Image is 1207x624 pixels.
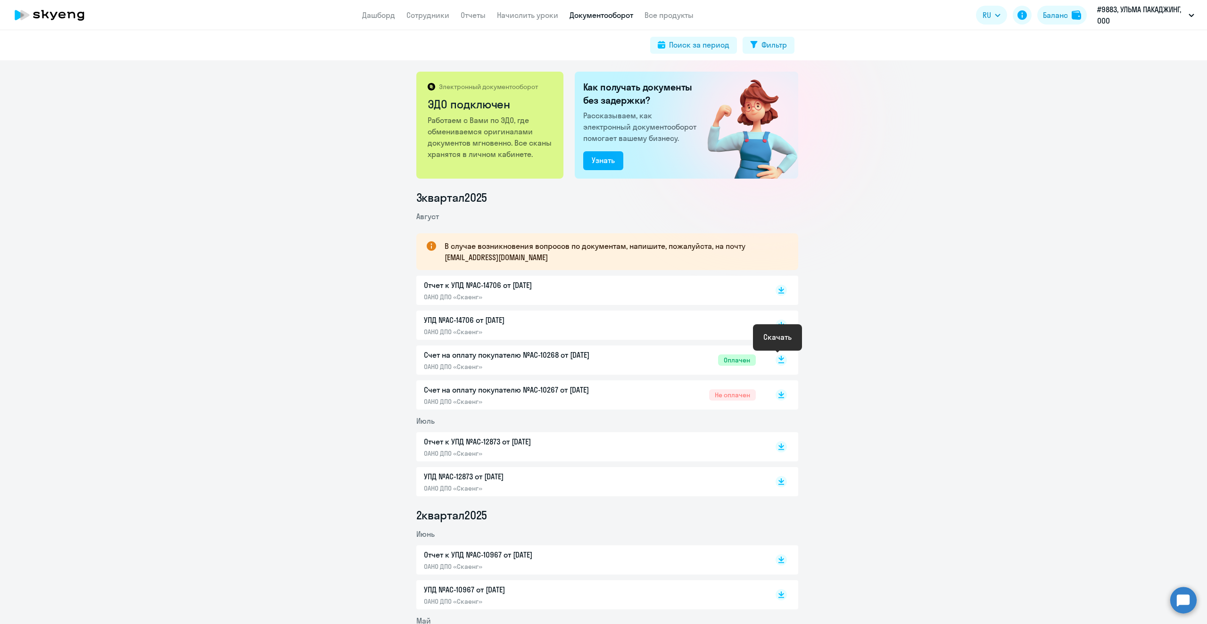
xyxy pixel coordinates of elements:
p: Рассказываем, как электронный документооборот помогает вашему бизнесу. [583,110,700,144]
a: УПД №AC-14706 от [DATE]ОАНО ДПО «Скаенг» [424,314,756,336]
span: RU [983,9,991,21]
p: Счет на оплату покупателю №AC-10268 от [DATE] [424,349,622,361]
p: ОАНО ДПО «Скаенг» [424,484,622,493]
li: 2 квартал 2025 [416,508,798,523]
a: Сотрудники [406,10,449,20]
p: УПД №AC-10967 от [DATE] [424,584,622,595]
p: ОАНО ДПО «Скаенг» [424,397,622,406]
p: ОАНО ДПО «Скаенг» [424,449,622,458]
p: Отчет к УПД №AC-10967 от [DATE] [424,549,622,560]
span: Июнь [416,529,435,539]
span: Август [416,212,439,221]
a: Отчет к УПД №AC-12873 от [DATE]ОАНО ДПО «Скаенг» [424,436,756,458]
p: УПД №AC-12873 от [DATE] [424,471,622,482]
a: Начислить уроки [497,10,558,20]
button: #9883, УЛЬМА ПАКАДЖИНГ, ООО [1092,4,1199,26]
a: Отчет к УПД №AC-14706 от [DATE]ОАНО ДПО «Скаенг» [424,279,756,301]
button: Поиск за период [650,37,737,54]
p: Отчет к УПД №AC-12873 от [DATE] [424,436,622,447]
span: Оплачен [718,354,756,366]
div: Узнать [592,155,615,166]
a: УПД №AC-10967 от [DATE]ОАНО ДПО «Скаенг» [424,584,756,606]
div: Поиск за период [669,39,729,50]
a: Счет на оплату покупателю №AC-10267 от [DATE]ОАНО ДПО «Скаенг»Не оплачен [424,384,756,406]
p: ОАНО ДПО «Скаенг» [424,562,622,571]
button: RU [976,6,1007,25]
a: УПД №AC-12873 от [DATE]ОАНО ДПО «Скаенг» [424,471,756,493]
li: 3 квартал 2025 [416,190,798,205]
p: ОАНО ДПО «Скаенг» [424,597,622,606]
p: В случае возникновения вопросов по документам, напишите, пожалуйста, на почту [EMAIL_ADDRESS][DOM... [445,240,781,263]
p: Отчет к УПД №AC-14706 от [DATE] [424,279,622,291]
button: Балансbalance [1037,6,1087,25]
a: Отчеты [461,10,486,20]
p: Работаем с Вами по ЭДО, где обмениваемся оригиналами документов мгновенно. Все сканы хранятся в л... [428,115,554,160]
a: Счет на оплату покупателю №AC-10268 от [DATE]ОАНО ДПО «Скаенг»Оплачен [424,349,756,371]
p: ОАНО ДПО «Скаенг» [424,293,622,301]
p: #9883, УЛЬМА ПАКАДЖИНГ, ООО [1097,4,1185,26]
p: Электронный документооборот [439,82,538,91]
img: balance [1072,10,1081,20]
span: Не оплачен [709,389,756,401]
p: УПД №AC-14706 от [DATE] [424,314,622,326]
div: Баланс [1043,9,1068,21]
p: Счет на оплату покупателю №AC-10267 от [DATE] [424,384,622,395]
div: Скачать [763,331,792,343]
button: Фильтр [743,37,794,54]
a: Все продукты [645,10,694,20]
button: Узнать [583,151,623,170]
a: Дашборд [362,10,395,20]
p: ОАНО ДПО «Скаенг» [424,328,622,336]
span: Июль [416,416,435,426]
div: Фильтр [761,39,787,50]
h2: ЭДО подключен [428,97,554,112]
a: Отчет к УПД №AC-10967 от [DATE]ОАНО ДПО «Скаенг» [424,549,756,571]
a: Документооборот [570,10,633,20]
img: connected [692,72,798,179]
h2: Как получать документы без задержки? [583,81,700,107]
p: ОАНО ДПО «Скаенг» [424,362,622,371]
